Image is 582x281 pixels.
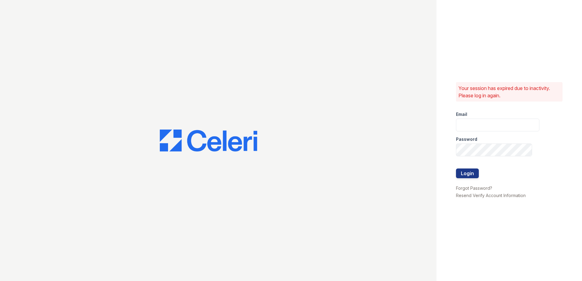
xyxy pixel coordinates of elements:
[456,111,467,117] label: Email
[456,193,526,198] a: Resend Verify Account Information
[458,85,560,99] p: Your session has expired due to inactivity. Please log in again.
[160,130,257,151] img: CE_Logo_Blue-a8612792a0a2168367f1c8372b55b34899dd931a85d93a1a3d3e32e68fde9ad4.png
[456,136,477,142] label: Password
[456,186,492,191] a: Forgot Password?
[456,168,479,178] button: Login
